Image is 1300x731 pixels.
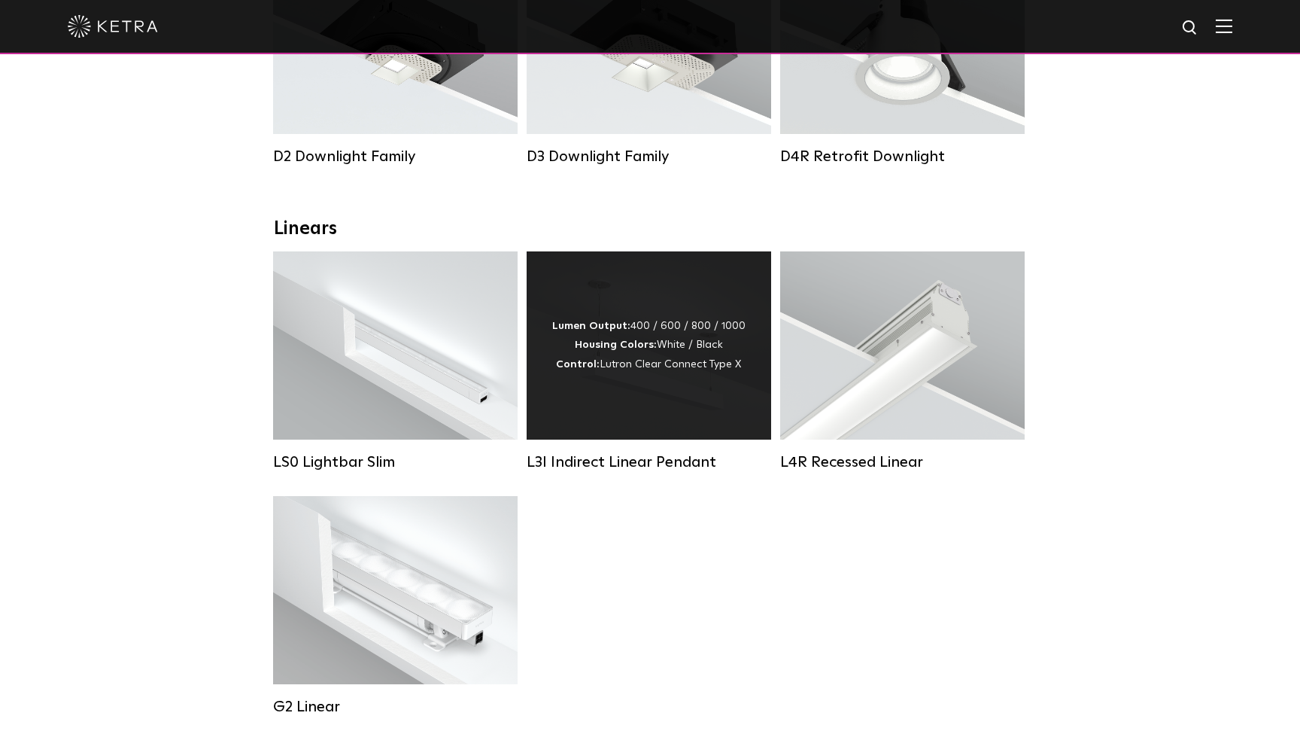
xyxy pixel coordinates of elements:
[575,340,657,350] strong: Housing Colors:
[1181,19,1200,38] img: search icon
[274,218,1026,240] div: Linears
[273,453,518,471] div: LS0 Lightbar Slim
[273,496,518,718] a: G2 Linear Lumen Output:400 / 700 / 1000Colors:WhiteBeam Angles:Flood / [GEOGRAPHIC_DATA] / Narrow...
[780,148,1025,166] div: D4R Retrofit Downlight
[273,148,518,166] div: D2 Downlight Family
[527,148,771,166] div: D3 Downlight Family
[552,317,746,374] div: 400 / 600 / 800 / 1000 White / Black Lutron Clear Connect Type X
[527,251,771,474] a: L3I Indirect Linear Pendant Lumen Output:400 / 600 / 800 / 1000Housing Colors:White / BlackContro...
[273,251,518,474] a: LS0 Lightbar Slim Lumen Output:200 / 350Colors:White / BlackControl:X96 Controller
[1216,19,1232,33] img: Hamburger%20Nav.svg
[527,453,771,471] div: L3I Indirect Linear Pendant
[273,698,518,716] div: G2 Linear
[780,251,1025,474] a: L4R Recessed Linear Lumen Output:400 / 600 / 800 / 1000Colors:White / BlackControl:Lutron Clear C...
[68,15,158,38] img: ketra-logo-2019-white
[556,359,600,370] strong: Control:
[552,321,630,331] strong: Lumen Output:
[780,453,1025,471] div: L4R Recessed Linear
